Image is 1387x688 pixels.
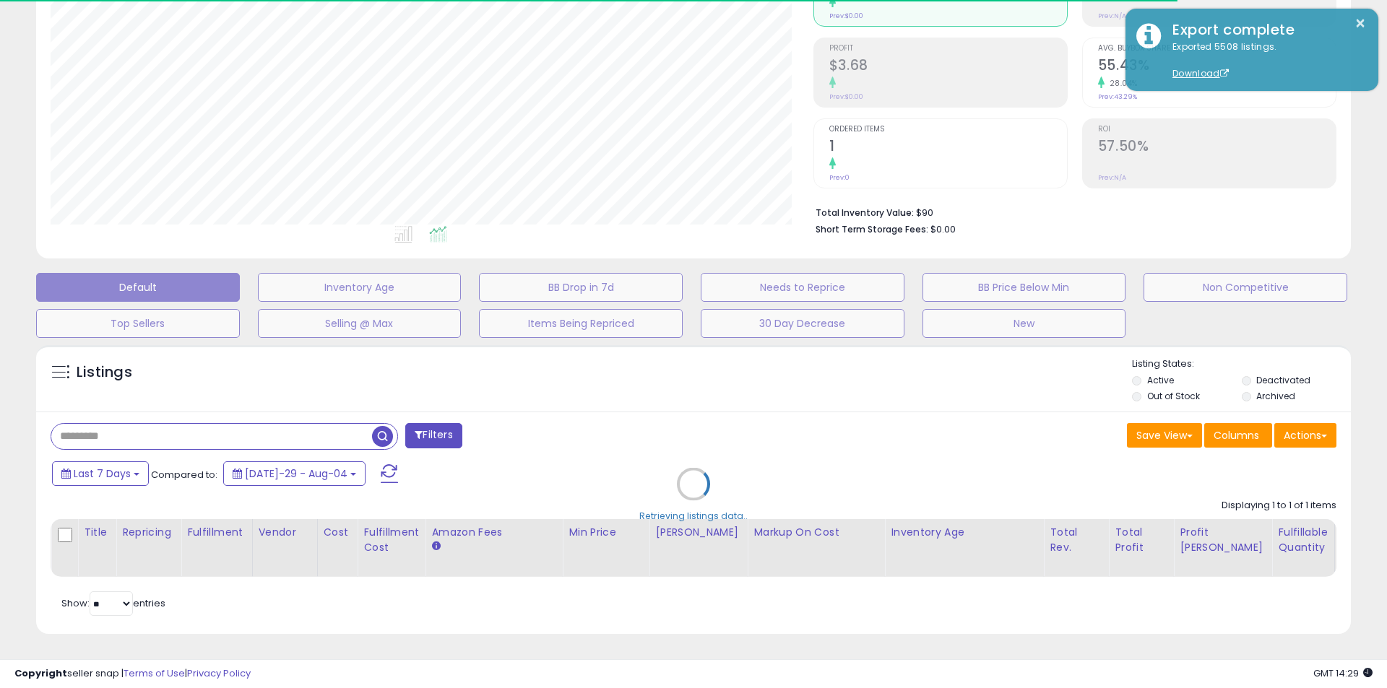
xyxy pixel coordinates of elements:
[701,309,904,338] button: 30 Day Decrease
[1098,12,1126,20] small: Prev: N/A
[1098,126,1336,134] span: ROI
[701,273,904,302] button: Needs to Reprice
[1098,57,1336,77] h2: 55.43%
[14,667,251,681] div: seller snap | |
[816,203,1326,220] li: $90
[829,12,863,20] small: Prev: $0.00
[1105,78,1138,89] small: 28.04%
[1313,666,1373,680] span: 2025-08-13 14:29 GMT
[829,45,1067,53] span: Profit
[187,666,251,680] a: Privacy Policy
[124,666,185,680] a: Terms of Use
[829,126,1067,134] span: Ordered Items
[258,309,462,338] button: Selling @ Max
[1098,173,1126,182] small: Prev: N/A
[829,173,850,182] small: Prev: 0
[829,57,1067,77] h2: $3.68
[1098,138,1336,157] h2: 57.50%
[1354,14,1366,32] button: ×
[1098,45,1336,53] span: Avg. Buybox Share
[922,273,1126,302] button: BB Price Below Min
[36,309,240,338] button: Top Sellers
[639,509,748,522] div: Retrieving listings data..
[1144,273,1347,302] button: Non Competitive
[1162,19,1367,40] div: Export complete
[829,138,1067,157] h2: 1
[14,666,67,680] strong: Copyright
[1172,67,1229,79] a: Download
[479,309,683,338] button: Items Being Repriced
[36,273,240,302] button: Default
[816,223,928,235] b: Short Term Storage Fees:
[479,273,683,302] button: BB Drop in 7d
[930,222,956,236] span: $0.00
[1098,92,1137,101] small: Prev: 43.29%
[816,206,914,219] b: Total Inventory Value:
[829,92,863,101] small: Prev: $0.00
[1162,40,1367,81] div: Exported 5508 listings.
[922,309,1126,338] button: New
[258,273,462,302] button: Inventory Age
